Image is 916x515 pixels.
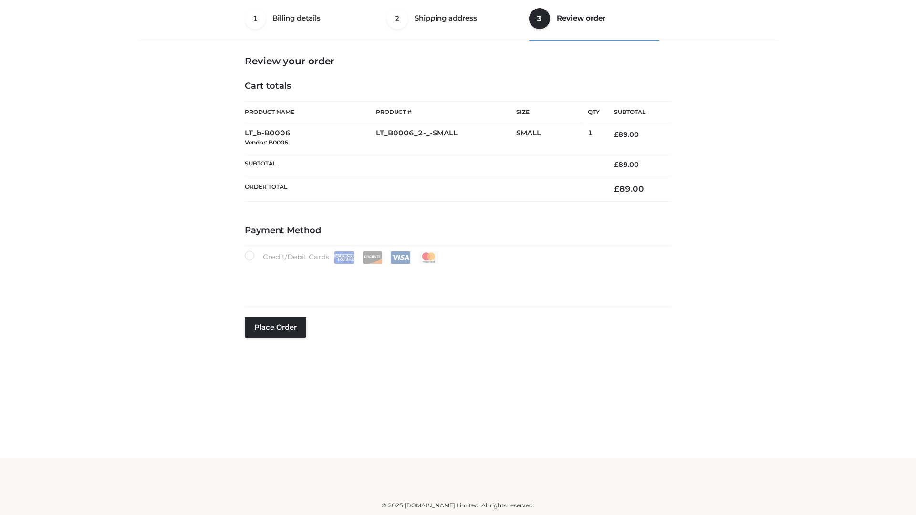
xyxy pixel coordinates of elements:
span: £ [614,184,619,194]
img: Discover [362,251,383,264]
th: Subtotal [600,102,671,123]
th: Order Total [245,176,600,202]
th: Product # [376,101,516,123]
img: Visa [390,251,411,264]
img: Amex [334,251,354,264]
bdi: 89.00 [614,160,639,169]
bdi: 89.00 [614,184,644,194]
th: Subtotal [245,153,600,176]
th: Product Name [245,101,376,123]
span: £ [614,130,618,139]
button: Place order [245,317,306,338]
iframe: Secure payment input frame [243,262,669,297]
td: LT_b-B0006 [245,123,376,153]
td: SMALL [516,123,588,153]
bdi: 89.00 [614,130,639,139]
label: Credit/Debit Cards [245,251,440,264]
small: Vendor: B0006 [245,139,288,146]
h4: Cart totals [245,81,671,92]
span: £ [614,160,618,169]
th: Qty [588,101,600,123]
h4: Payment Method [245,226,671,236]
td: LT_B0006_2-_-SMALL [376,123,516,153]
div: © 2025 [DOMAIN_NAME] Limited. All rights reserved. [142,501,774,510]
td: 1 [588,123,600,153]
img: Mastercard [418,251,439,264]
h3: Review your order [245,55,671,67]
th: Size [516,102,583,123]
